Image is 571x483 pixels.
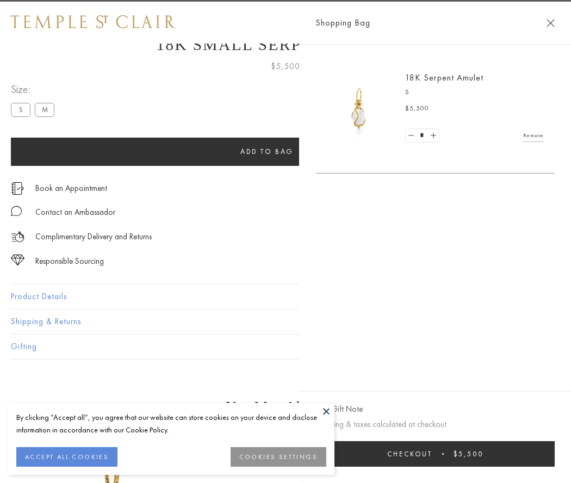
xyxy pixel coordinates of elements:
a: Book an Appointment [35,182,107,194]
label: M [35,103,54,116]
a: Set quantity to 0 [406,129,417,143]
img: icon_delivery.svg [11,230,24,244]
img: P51836-E11SERPPV [326,76,392,141]
button: Add to bag [11,138,523,166]
img: MessageIcon-01_2.svg [11,206,22,216]
a: 18K Serpent Amulet [405,72,483,83]
a: Set quantity to 2 [427,129,438,143]
button: Checkout $5,500 [315,441,555,467]
h1: 18K Small Serpent Amulet [11,35,560,54]
div: Responsible Sourcing [35,255,104,268]
button: Shipping & Returns [11,309,560,334]
label: S [11,103,30,116]
span: $5,500 [454,449,483,459]
p: Shipping & taxes calculated at checkout [315,418,555,431]
span: $5,500 [271,59,300,73]
button: Gifting [11,335,560,359]
p: S [405,87,544,98]
button: ACCEPT ALL COOKIES [16,447,117,467]
button: Product Details [11,284,560,309]
img: icon_sourcing.svg [11,255,24,265]
p: Complimentary Delivery and Returns [35,230,152,244]
button: Add Gift Note [315,403,363,416]
span: $5,500 [405,103,429,114]
button: Close Shopping Bag [547,19,555,27]
a: Remove [523,129,544,141]
img: icon_appointment.svg [11,182,24,195]
h3: You May Also Like [27,398,544,416]
div: Contact an Ambassador [35,206,115,219]
span: Shopping Bag [315,16,370,30]
div: By clicking “Accept all”, you agree that our website can store cookies on your device and disclos... [16,411,326,436]
img: Temple St. Clair [11,15,175,28]
span: Size: [11,81,59,98]
button: COOKIES SETTINGS [231,447,326,467]
span: Checkout [387,449,432,459]
span: Add to bag [240,147,294,156]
